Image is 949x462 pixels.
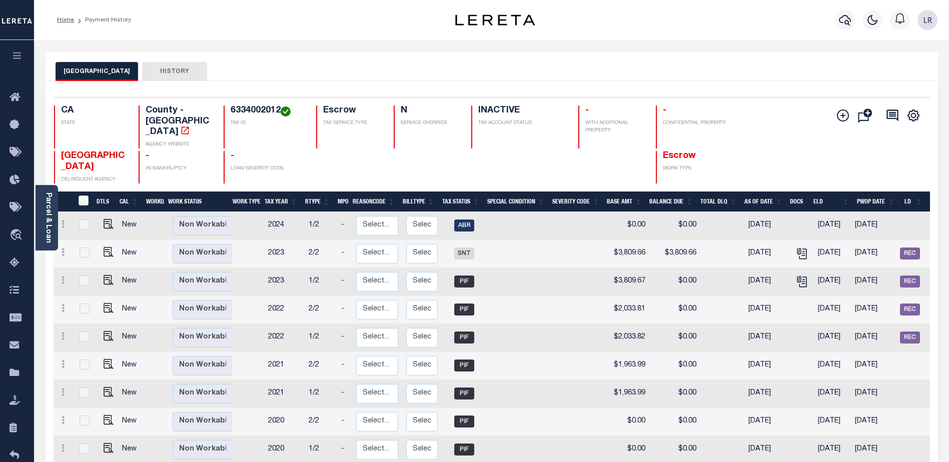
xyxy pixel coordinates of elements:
[455,14,535,25] img: logo-dark.svg
[118,268,146,296] td: New
[61,105,127,116] h4: CA
[264,408,305,436] td: 2020
[334,191,349,212] th: MPO
[454,219,474,231] span: ABR
[744,408,790,436] td: [DATE]
[740,191,786,212] th: As of Date: activate to sort column ascending
[337,240,352,268] td: -
[663,106,666,115] span: -
[261,191,301,212] th: Tax Year: activate to sort column ascending
[649,240,700,268] td: $3,809.66
[454,359,474,371] span: PIF
[548,191,603,212] th: Severity Code: activate to sort column ascending
[401,119,459,127] p: SERVICE OVERRIDE
[337,408,352,436] td: -
[56,62,138,81] button: [GEOGRAPHIC_DATA]
[264,380,305,408] td: 2021
[54,191,73,212] th: &nbsp;&nbsp;&nbsp;&nbsp;&nbsp;&nbsp;&nbsp;&nbsp;&nbsp;&nbsp;
[478,119,566,127] p: TAX ACCOUNT STATUS
[814,240,851,268] td: [DATE]
[483,191,548,212] th: Special Condition: activate to sort column ascending
[478,105,566,116] h4: INACTIVE
[809,191,853,212] th: ELD: activate to sort column ascending
[61,119,127,127] p: STATE
[305,212,337,240] td: 1/2
[900,334,920,341] a: REC
[603,191,645,212] th: Base Amt: activate to sort column ascending
[454,303,474,315] span: PIF
[814,268,851,296] td: [DATE]
[305,324,337,352] td: 1/2
[607,296,649,324] td: $2,033.81
[744,212,790,240] td: [DATE]
[607,380,649,408] td: $1,963.99
[744,324,790,352] td: [DATE]
[663,119,729,127] p: CONFIDENTIAL PROPERTY
[814,212,851,240] td: [DATE]
[229,191,261,212] th: Work Type
[118,324,146,352] td: New
[231,119,304,127] p: TAX ID
[814,380,851,408] td: [DATE]
[744,268,790,296] td: [DATE]
[305,408,337,436] td: 2/2
[305,352,337,380] td: 2/2
[900,278,920,285] a: REC
[164,191,232,212] th: Work Status
[142,62,207,81] button: HISTORY
[851,296,896,324] td: [DATE]
[146,165,212,172] p: IN BANKRUPTCY
[305,240,337,268] td: 2/2
[264,296,305,324] td: 2022
[900,250,920,257] a: REC
[851,212,896,240] td: [DATE]
[57,17,74,23] a: Home
[649,352,700,380] td: $0.00
[851,240,896,268] td: [DATE]
[231,151,234,160] span: -
[900,247,920,259] span: REC
[45,192,52,243] a: Parcel & Loan
[146,141,212,148] p: AGENCY WEBSITE
[323,119,382,127] p: TAX SERVICE TYPE
[607,268,649,296] td: $3,809.67
[349,191,399,212] th: ReasonCode: activate to sort column ascending
[607,240,649,268] td: $3,809.66
[301,191,334,212] th: RType: activate to sort column ascending
[814,324,851,352] td: [DATE]
[74,15,131,24] li: Payment History
[73,191,93,212] th: &nbsp;
[607,212,649,240] td: $0.00
[900,306,920,313] a: REC
[61,151,125,171] span: [GEOGRAPHIC_DATA]
[454,387,474,399] span: PIF
[264,240,305,268] td: 2023
[744,296,790,324] td: [DATE]
[118,296,146,324] td: New
[649,268,700,296] td: $0.00
[744,240,790,268] td: [DATE]
[438,191,484,212] th: Tax Status: activate to sort column ascending
[814,408,851,436] td: [DATE]
[118,408,146,436] td: New
[118,240,146,268] td: New
[454,275,474,287] span: PIF
[649,212,700,240] td: $0.00
[118,380,146,408] td: New
[264,212,305,240] td: 2024
[814,296,851,324] td: [DATE]
[900,331,920,343] span: REC
[898,191,926,212] th: LD: activate to sort column ascending
[851,380,896,408] td: [DATE]
[231,105,304,116] h4: 6334002012
[645,191,696,212] th: Balance Due: activate to sort column ascending
[744,380,790,408] td: [DATE]
[337,268,352,296] td: -
[337,380,352,408] td: -
[607,324,649,352] td: $2,033.82
[853,191,898,212] th: PWOP Date: activate to sort column ascending
[663,165,729,172] p: WORK TYPE
[118,212,146,240] td: New
[744,352,790,380] td: [DATE]
[305,380,337,408] td: 1/2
